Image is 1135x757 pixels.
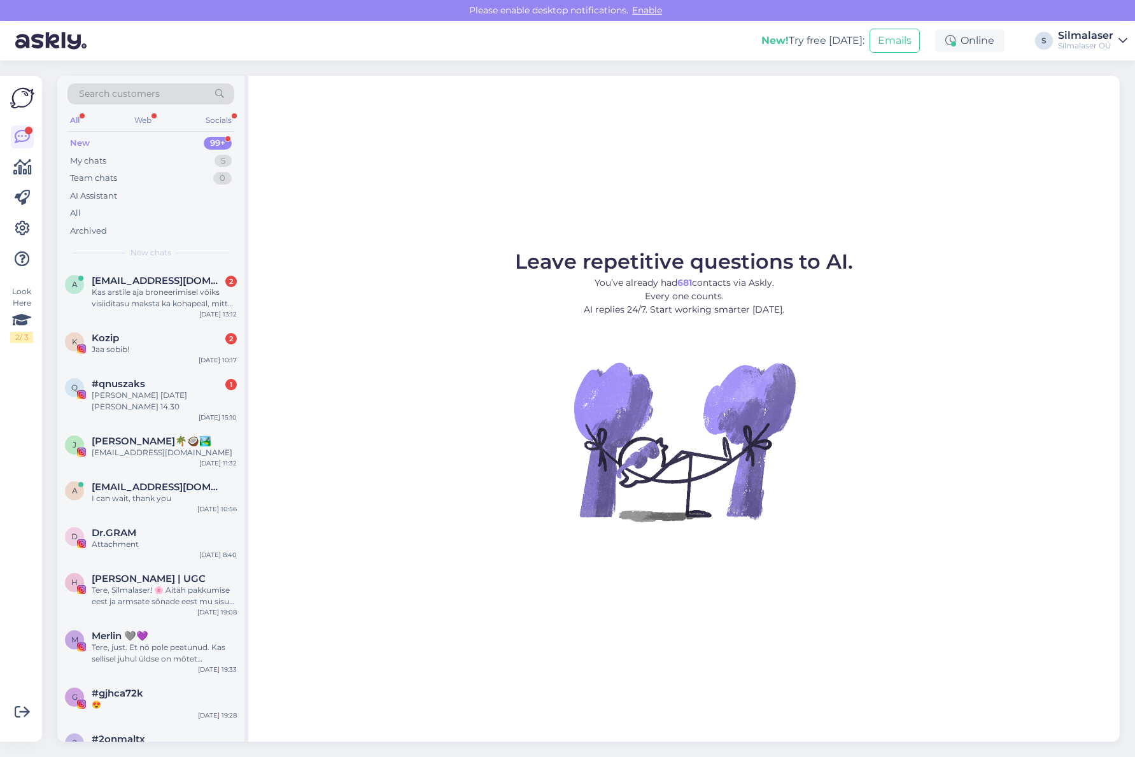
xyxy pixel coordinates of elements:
span: anueimre@gmail.com [92,275,224,287]
div: Attachment [92,539,237,550]
div: Tere, Silmalaser! 🌸 Aitäh pakkumise eest ja armsate sõnade eest mu sisu kohta 🙏 See kõlab väga põ... [92,584,237,607]
div: 1 [225,379,237,390]
img: Askly Logo [10,86,34,110]
div: [DATE] 10:17 [199,355,237,365]
span: Leave repetitive questions to AI. [515,249,853,274]
span: a [72,486,78,495]
div: All [70,207,81,220]
div: All [67,112,82,129]
span: Enable [628,4,666,16]
div: Online [935,29,1005,52]
span: K [72,337,78,346]
span: aulikkihellberg@hotmail.com [92,481,224,493]
span: Janete Aas🌴🥥🏞️ [92,435,211,447]
div: 2 [225,276,237,287]
b: New! [761,34,789,46]
span: #gjhca72k [92,688,143,699]
div: [DATE] 11:32 [199,458,237,468]
span: Search customers [79,87,160,101]
span: #qnuszaks [92,378,145,390]
div: [DATE] 19:33 [198,665,237,674]
div: [DATE] 10:56 [197,504,237,514]
span: H [71,577,78,587]
div: Tere, just. Et nö pole peatunud. Kas sellisel juhul üldse on mõtet kontrollida, kas sobiksin oper... [92,642,237,665]
div: [DATE] 15:10 [199,413,237,422]
div: Silmalaser OÜ [1058,41,1113,51]
div: [PERSON_NAME] [DATE][PERSON_NAME] 14.30 [92,390,237,413]
div: [DATE] 19:08 [197,607,237,617]
div: S [1035,32,1053,50]
span: a [72,279,78,289]
div: 5 [215,155,232,167]
div: I can wait, thank you [92,493,237,504]
p: You’ve already had contacts via Askly. Every one counts. AI replies 24/7. Start working smarter [... [515,276,853,316]
span: 2 [73,738,77,747]
div: 2 [225,333,237,344]
div: [DATE] 19:28 [198,711,237,720]
div: New [70,137,90,150]
div: [DATE] 8:40 [199,550,237,560]
span: New chats [130,247,171,258]
div: [EMAIL_ADDRESS][DOMAIN_NAME] [92,447,237,458]
button: Emails [870,29,920,53]
span: Helge Kalde | UGC [92,573,206,584]
div: Team chats [70,172,117,185]
span: Dr.GRAM [92,527,136,539]
div: Kas arstile aja broneerimisel võiks visiiditasu maksta ka kohapeal, mitte ettemaksena? [92,287,237,309]
div: [DATE] 13:12 [199,309,237,319]
div: Jaa sobib! [92,344,237,355]
span: J [73,440,76,449]
span: #2onmaltx [92,733,145,745]
div: Socials [203,112,234,129]
div: Silmalaser [1058,31,1113,41]
div: Archived [70,225,107,237]
img: No Chat active [570,327,799,556]
div: Try free [DATE]: [761,33,864,48]
div: My chats [70,155,106,167]
div: 99+ [204,137,232,150]
div: Web [132,112,154,129]
span: Kozip [92,332,119,344]
div: Look Here [10,286,33,343]
span: g [72,692,78,702]
span: M [71,635,78,644]
a: SilmalaserSilmalaser OÜ [1058,31,1127,51]
span: Merlin 🩶💜 [92,630,148,642]
span: D [71,532,78,541]
span: q [71,383,78,392]
b: 681 [677,277,692,288]
div: 2 / 3 [10,332,33,343]
div: 0 [213,172,232,185]
div: AI Assistant [70,190,117,202]
div: 😍 [92,699,237,711]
